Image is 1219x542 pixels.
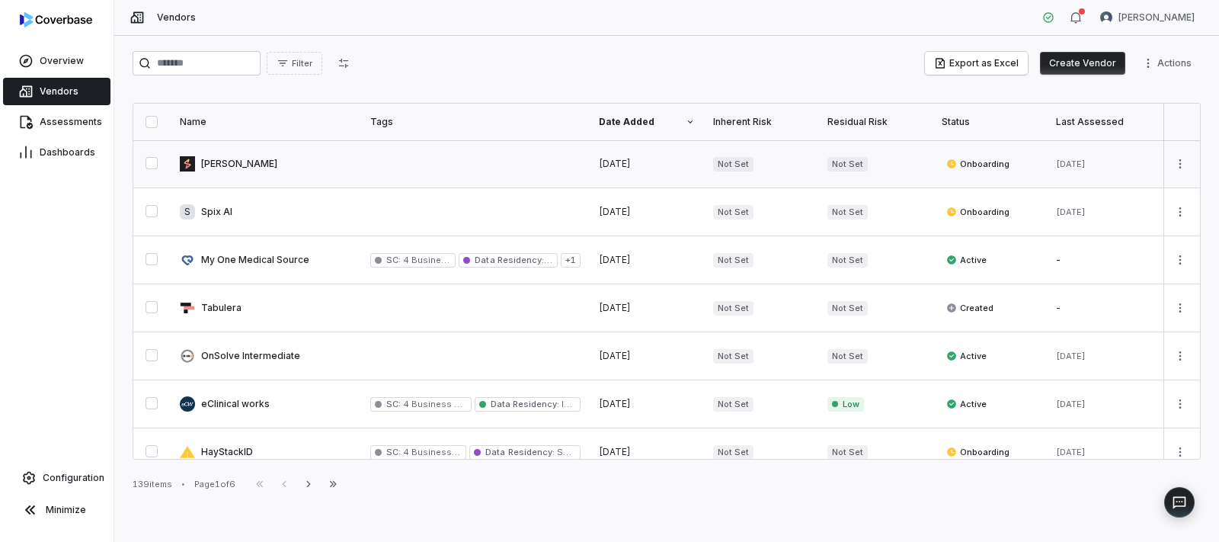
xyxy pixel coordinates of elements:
span: + 1 [561,253,581,268]
span: SC : [386,255,401,265]
span: Onboarding [946,206,1009,218]
a: Assessments [3,108,110,136]
span: Vendors [40,85,78,98]
span: Not Set [827,349,868,364]
div: Name [180,116,352,128]
button: More actions [1168,441,1192,463]
span: Not Set [713,253,753,268]
button: More actions [1168,345,1192,367]
button: More actions [1168,152,1192,175]
span: Overview [40,55,84,67]
span: [DATE] [599,254,631,265]
span: Low [827,397,864,412]
img: Coverbase logo [20,12,92,27]
div: Inherent Risk [713,116,809,128]
div: Residual Risk [827,116,923,128]
span: SPD-Restricted [555,447,622,457]
span: [DATE] [1056,447,1086,457]
span: [DATE] [1056,399,1086,409]
span: [DATE] [1056,159,1086,169]
td: - [1047,284,1161,332]
button: More actions [1168,249,1192,271]
div: Last Assessed [1056,116,1152,128]
div: Tags [370,116,581,128]
span: 4 Business Supporting [401,447,502,457]
span: [DATE] [1056,207,1086,217]
span: Not Set [713,157,753,172]
span: 4 Business Supporting [401,255,502,265]
span: Filter [292,58,312,69]
span: Active [946,254,987,266]
button: Minimize [6,495,107,525]
button: Arun Muthu avatar[PERSON_NAME] [1091,6,1204,29]
span: SC : [386,447,401,457]
span: [DATE] [599,302,631,313]
button: Filter [267,52,322,75]
span: Data Residency : [485,447,554,457]
div: Status [942,116,1038,128]
span: Not Set [713,205,753,220]
td: - [1047,236,1161,284]
a: Vendors [3,78,110,105]
span: Active [946,398,987,410]
a: Overview [3,47,110,75]
span: Not Set [827,253,868,268]
a: Configuration [6,464,107,492]
span: Not Set [713,349,753,364]
span: Not Set [827,445,868,460]
span: Not Set [713,445,753,460]
span: Data Residency : [475,255,552,265]
span: Assessments [40,116,102,128]
div: Date Added [599,116,695,128]
span: [DATE] [599,158,631,169]
span: Dashboards [40,146,95,159]
span: Data Residency : [491,399,559,409]
div: 139 items [133,479,172,490]
button: More actions [1168,297,1192,319]
div: • [181,479,185,489]
span: [DATE] [599,206,631,217]
span: Onboarding [946,446,1009,458]
span: Minimize [46,504,86,516]
a: Dashboards [3,139,110,166]
span: Created [946,302,993,314]
span: Vendors [157,11,196,24]
span: Not Set [713,397,753,412]
span: Not Set [827,301,868,316]
span: Onboarding [946,158,1009,170]
span: [DATE] [599,398,631,409]
div: Page 1 of 6 [194,479,235,490]
span: 4 Business Supporting [401,399,502,409]
span: [DATE] [599,446,631,457]
button: More actions [1168,393,1192,415]
span: Internal Use [559,399,612,409]
span: [DATE] [1056,351,1086,361]
img: Arun Muthu avatar [1100,11,1112,24]
span: Not Set [713,301,753,316]
button: More actions [1168,200,1192,223]
button: More actions [1137,52,1201,75]
span: Not Set [827,205,868,220]
span: Active [946,350,987,362]
span: Configuration [43,472,104,484]
span: [PERSON_NAME] [1118,11,1195,24]
button: Create Vendor [1040,52,1125,75]
span: SC : [386,399,401,409]
span: Not Set [827,157,868,172]
span: [DATE] [599,350,631,361]
button: Export as Excel [925,52,1028,75]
